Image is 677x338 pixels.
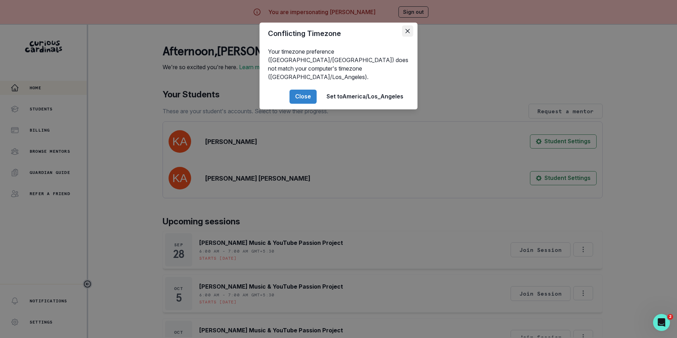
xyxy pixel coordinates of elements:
span: 2 [667,314,673,320]
button: Set toAmerica/Los_Angeles [321,90,409,104]
button: Close [402,25,413,37]
header: Conflicting Timezone [260,23,417,44]
iframe: Intercom live chat [653,314,670,331]
div: Your timezone preference ([GEOGRAPHIC_DATA]/[GEOGRAPHIC_DATA]) does not match your computer's tim... [260,44,417,84]
button: Close [289,90,317,104]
